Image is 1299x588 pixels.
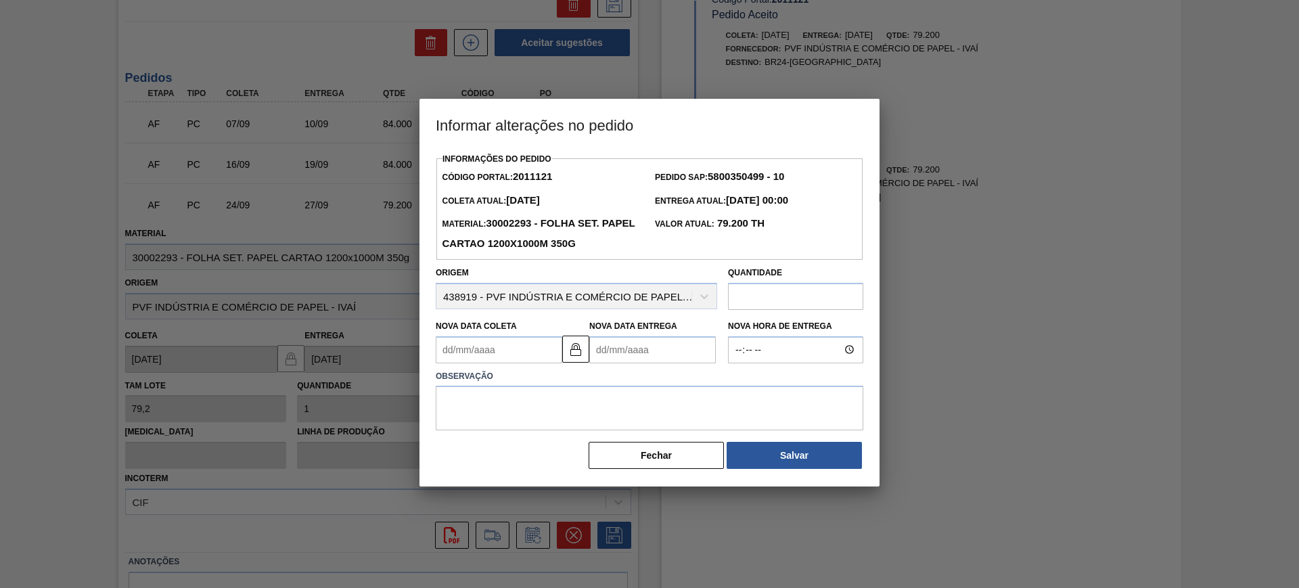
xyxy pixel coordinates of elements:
[655,196,726,206] font: Entrega Atual:
[513,171,552,182] font: 2011121
[717,217,765,229] font: 79.200 TH
[506,194,540,206] font: [DATE]
[589,336,716,363] input: dd/mm/aaaa
[442,219,486,229] font: Material:
[436,117,633,134] font: Informar alterações no pedido
[442,217,635,249] font: 30002293 - FOLHA SET. PAPEL CARTAO 1200x1000M 350g
[436,336,562,363] input: dd/mm/aaaa
[655,219,714,229] font: Valor atual:
[442,196,506,206] font: Coleta Atual:
[436,371,493,381] font: Observação
[726,194,788,206] font: [DATE] 00:00
[727,442,862,469] button: Salvar
[568,341,584,357] img: trancado
[780,450,808,461] font: Salvar
[562,336,589,363] button: trancado
[442,154,551,164] font: Informações do Pedido
[641,450,672,461] font: Fechar
[436,321,517,331] font: Nova Data Coleta
[436,268,469,277] font: Origem
[728,321,832,331] font: Nova Hora de Entrega
[655,173,708,182] font: Pedido SAP:
[442,173,512,182] font: Código Portal:
[589,442,724,469] button: Fechar
[708,171,784,182] font: 5800350499 - 10
[589,321,677,331] font: Nova Data Entrega
[728,268,782,277] font: Quantidade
